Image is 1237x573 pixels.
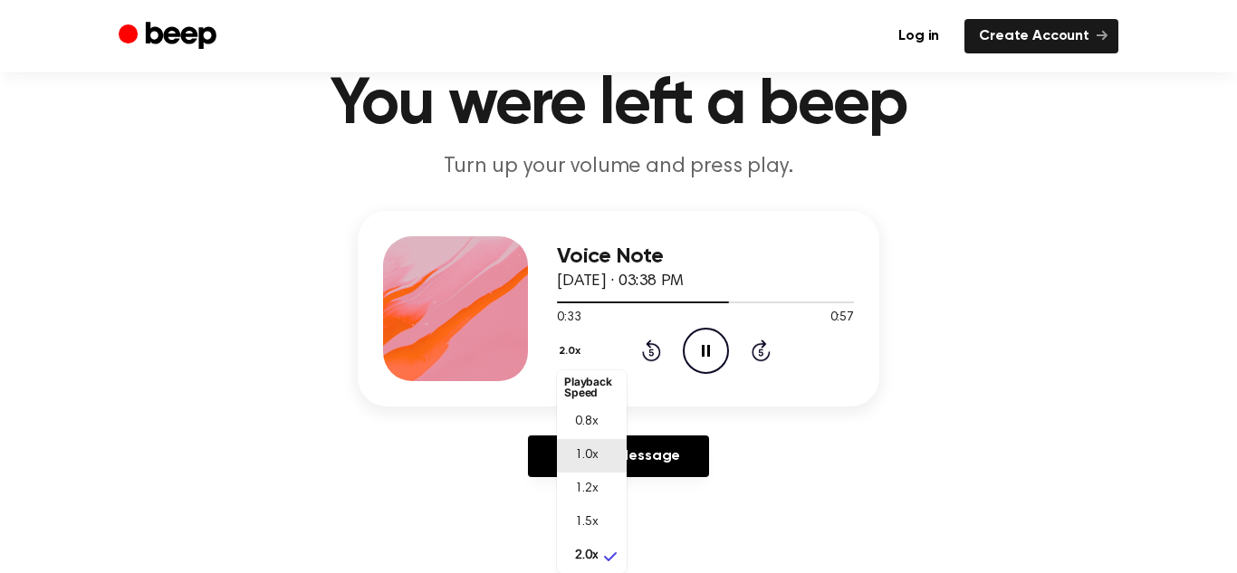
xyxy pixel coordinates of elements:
[271,152,966,182] p: Turn up your volume and press play.
[557,336,588,367] button: 2.0x
[557,370,627,573] ul: 2.0x
[155,72,1082,138] h1: You were left a beep
[964,19,1118,53] a: Create Account
[528,435,709,477] a: Reply to Message
[575,480,598,499] span: 1.2x
[830,309,854,328] span: 0:57
[575,547,598,566] span: 2.0x
[557,369,627,406] li: Playback Speed
[575,446,598,465] span: 1.0x
[119,19,221,54] a: Beep
[557,309,580,328] span: 0:33
[557,244,854,269] h3: Voice Note
[575,513,598,532] span: 1.5x
[575,413,598,432] span: 0.8x
[557,273,684,290] span: [DATE] · 03:38 PM
[884,19,954,53] a: Log in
